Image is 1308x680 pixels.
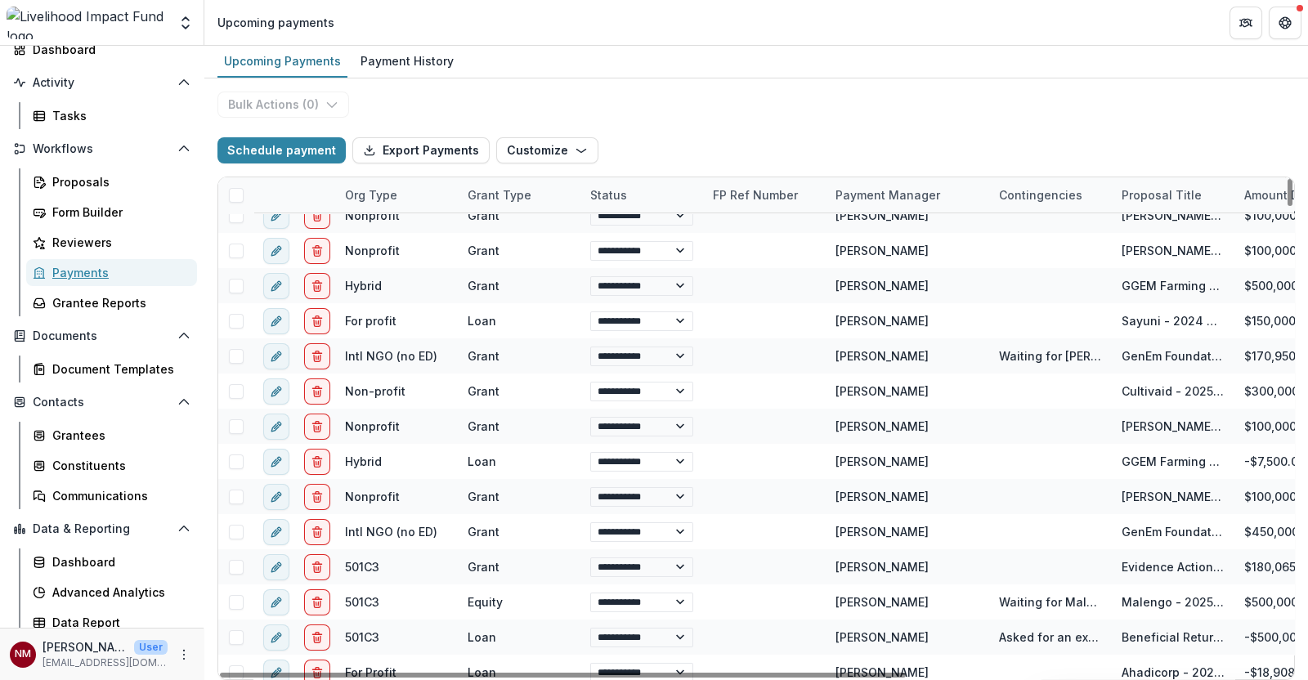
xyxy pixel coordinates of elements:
[468,347,499,365] div: Grant
[52,294,184,311] div: Grantee Reports
[304,624,330,651] button: delete
[703,186,808,204] div: FP Ref Number
[304,308,330,334] button: delete
[217,14,334,31] div: Upcoming payments
[52,264,184,281] div: Payments
[345,593,379,611] div: 501C3
[1122,453,1225,470] div: GGEM Farming - [DATE]-[DATE] Loan
[468,277,499,294] div: Grant
[1122,629,1225,646] div: Beneficial Returns (Sistema Bio) - 2023 Loan
[468,242,499,259] div: Grant
[1122,558,1225,575] div: Evidence Action - Eyeglasses - 2025 Grant
[835,382,929,400] div: [PERSON_NAME]
[52,360,184,378] div: Document Templates
[835,558,929,575] div: [PERSON_NAME]
[1269,7,1301,39] button: Get Help
[304,589,330,615] button: delete
[52,204,184,221] div: Form Builder
[52,614,184,631] div: Data Report
[345,453,382,470] div: Hybrid
[468,382,499,400] div: Grant
[33,329,171,343] span: Documents
[835,488,929,505] div: [PERSON_NAME]
[580,177,703,212] div: Status
[304,414,330,440] button: delete
[304,554,330,580] button: delete
[263,238,289,264] button: edit
[26,548,197,575] a: Dashboard
[468,593,503,611] div: Equity
[1122,242,1225,259] div: [PERSON_NAME] Meds - 2024-26 Grant
[468,523,499,540] div: Grant
[1122,207,1225,224] div: [PERSON_NAME] Meds - 2024-26 Grant
[263,203,289,229] button: edit
[7,516,197,542] button: Open Data & Reporting
[1122,382,1225,400] div: Cultivaid - 2025-27 Grant
[33,522,171,536] span: Data & Reporting
[989,177,1112,212] div: Contingencies
[52,427,184,444] div: Grantees
[352,137,490,163] button: Export Payments
[458,177,580,212] div: Grant Type
[217,49,347,73] div: Upcoming Payments
[468,312,496,329] div: Loan
[468,418,499,435] div: Grant
[26,356,197,382] a: Document Templates
[468,558,499,575] div: Grant
[304,238,330,264] button: delete
[1122,312,1225,329] div: Sayuni - 2024 Working Capital Facility
[26,422,197,449] a: Grantees
[835,453,929,470] div: [PERSON_NAME]
[835,347,929,365] div: [PERSON_NAME]
[7,389,197,415] button: Open Contacts
[1122,523,1225,540] div: GenEm Foundation - 2024 Recoverable Grant 2/2
[134,640,168,655] p: User
[263,624,289,651] button: edit
[703,177,826,212] div: FP Ref Number
[33,142,171,156] span: Workflows
[263,273,289,299] button: edit
[7,69,197,96] button: Open Activity
[1122,277,1225,294] div: GGEM Farming - 2024-26 Grant
[1122,488,1225,505] div: [PERSON_NAME] Meds - 2024-26 Grant
[52,107,184,124] div: Tasks
[1112,177,1234,212] div: Proposal Title
[7,136,197,162] button: Open Workflows
[345,347,437,365] div: Intl NGO (no ED)
[217,46,347,78] a: Upcoming Payments
[304,484,330,510] button: delete
[468,488,499,505] div: Grant
[354,49,460,73] div: Payment History
[468,629,496,646] div: Loan
[26,579,197,606] a: Advanced Analytics
[835,593,929,611] div: [PERSON_NAME]
[52,553,184,570] div: Dashboard
[345,207,400,224] div: Nonprofit
[26,102,197,129] a: Tasks
[1122,593,1225,611] div: Malengo - 2025 Investment
[174,645,194,664] button: More
[304,519,330,545] button: delete
[263,308,289,334] button: edit
[345,629,379,646] div: 501C3
[263,554,289,580] button: edit
[26,168,197,195] a: Proposals
[217,92,349,118] button: Bulk Actions (0)
[458,186,541,204] div: Grant Type
[468,207,499,224] div: Grant
[263,589,289,615] button: edit
[52,234,184,251] div: Reviewers
[7,323,197,349] button: Open Documents
[15,649,31,660] div: Njeri Muthuri
[345,523,437,540] div: Intl NGO (no ED)
[43,638,128,655] p: [PERSON_NAME]
[52,584,184,601] div: Advanced Analytics
[263,519,289,545] button: edit
[174,7,197,39] button: Open entity switcher
[345,382,405,400] div: Non-profit
[999,593,1102,611] div: Waiting for Malengo confirmation that FP DAF is ok
[835,277,929,294] div: [PERSON_NAME]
